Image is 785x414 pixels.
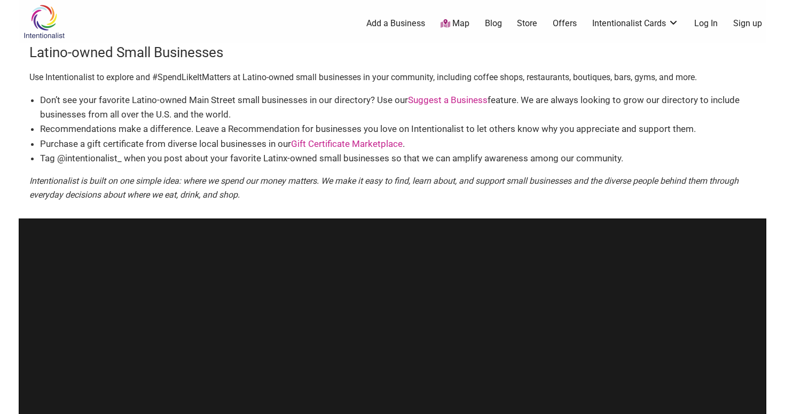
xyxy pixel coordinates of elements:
[40,122,756,136] li: Recommendations make a difference. Leave a Recommendation for businesses you love on Intentionali...
[517,18,537,29] a: Store
[40,93,756,122] li: Don’t see your favorite Latino-owned Main Street small businesses in our directory? Use our featu...
[29,176,739,200] em: Intentionalist is built on one simple idea: where we spend our money matters. We make it easy to ...
[553,18,577,29] a: Offers
[29,71,756,84] p: Use Intentionalist to explore and #SpendLikeItMatters at Latino-owned small businesses in your co...
[485,18,502,29] a: Blog
[441,18,469,30] a: Map
[291,138,403,149] a: Gift Certificate Marketplace
[694,18,718,29] a: Log In
[19,4,69,39] img: Intentionalist
[40,137,756,151] li: Purchase a gift certificate from diverse local businesses in our .
[40,151,756,166] li: Tag @intentionalist_ when you post about your favorite Latinx-owned small businesses so that we c...
[366,18,425,29] a: Add a Business
[408,95,488,105] a: Suggest a Business
[29,43,756,62] h3: Latino-owned Small Businesses
[592,18,679,29] a: Intentionalist Cards
[733,18,762,29] a: Sign up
